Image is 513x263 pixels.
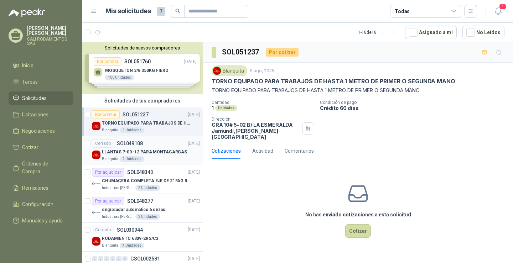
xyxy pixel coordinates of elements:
h3: No has enviado cotizaciones a esta solicitud [305,211,411,219]
div: 0 [116,256,121,261]
div: Por cotizar [266,48,299,57]
a: Por adjudicarSOL048277[DATE] Company Logoengrasador automatico 6 onzasIndustrias [PERSON_NAME] S.... [82,194,203,223]
span: Licitaciones [22,111,48,119]
img: Company Logo [92,122,100,130]
img: Company Logo [92,208,100,217]
div: Solicitudes de nuevos compradoresPor cotizarSOL051760[DATE] MOSQUETON 3/8 350KG FIERO100 Unidades... [82,42,203,94]
div: Cerrado [92,226,114,234]
p: [DATE] [188,140,200,147]
p: [DATE] [188,227,200,233]
span: Remisiones [22,184,48,192]
p: LLANTAS 7-00 -12 PARA MONTACARGAS [102,149,187,156]
span: 1 [499,3,507,10]
div: 1 - 18 de 18 [358,27,399,38]
div: Por adjudicar [92,197,124,205]
button: Solicitudes de nuevos compradores [85,45,200,51]
p: [DATE] [188,256,200,262]
a: Manuales y ayuda [9,214,73,227]
p: [PERSON_NAME] [PERSON_NAME] [27,26,73,36]
div: Actividad [252,147,273,155]
div: Unidades [215,105,237,111]
p: 1 [212,105,214,111]
h1: Mis solicitudes [105,6,151,16]
p: SOL048343 [127,170,153,175]
p: [DATE] [188,169,200,176]
a: CerradoSOL049108[DATE] Company LogoLLANTAS 7-00 -12 PARA MONTACARGASBlanquita2 Unidades [82,136,203,165]
span: 7 [157,7,165,16]
p: Dirección [212,117,299,122]
a: Por cotizarSOL051237[DATE] Company LogoTORNO EQUIPADO PARA TRABAJOS DE HASTA 1 METRO DE PRIMER O ... [82,107,203,136]
div: Cerrado [92,139,114,148]
div: 0 [104,256,109,261]
div: Cotizaciones [212,147,241,155]
button: Asignado a mi [405,26,457,39]
a: Órdenes de Compra [9,157,73,178]
a: Cotizar [9,141,73,154]
p: [DATE] [188,198,200,205]
p: Condición de pago [320,100,510,105]
div: 1 Unidades [120,127,144,133]
div: Todas [395,7,410,15]
p: TORNO EQUIPADO PARA TRABAJOS DE HASTA 1 METRO DE PRIMER O SEGUNDA MANO [212,86,504,94]
p: Blanquita [102,243,118,248]
p: Blanquita [102,127,118,133]
p: 5 ago, 2025 [250,68,274,74]
span: Manuales y ayuda [22,217,63,225]
span: Inicio [22,62,33,69]
p: engrasador automatico 6 onzas [102,206,165,213]
a: Solicitudes [9,91,73,105]
span: search [175,9,180,14]
a: CerradoSOL030944[DATE] Company LogoRODAMIENTO 6309-2RS/C3Blanquita4 Unidades [82,223,203,252]
span: Órdenes de Compra [22,160,67,175]
div: 2 Unidades [120,156,144,162]
img: Company Logo [92,151,100,159]
div: 0 [110,256,115,261]
p: CALI RODAMIENTOS SAS [27,37,73,46]
p: Crédito 60 días [320,105,510,111]
p: Blanquita [102,156,118,162]
div: Solicitudes de tus compradores [82,94,203,107]
a: Licitaciones [9,108,73,121]
p: CHUMACERA COMPLETA EJE DE 2" FAG REF: UCF211-32 [102,178,191,184]
a: Inicio [9,59,73,72]
a: Configuración [9,198,73,211]
div: 4 Unidades [120,243,144,248]
span: Negociaciones [22,127,55,135]
div: 0 [122,256,128,261]
button: Cotizar [345,224,371,238]
p: TORNO EQUIPADO PARA TRABAJOS DE HASTA 1 METRO DE PRIMER O SEGUNDA MANO [102,120,191,127]
button: 1 [492,5,504,18]
p: Industrias [PERSON_NAME] S.A [102,214,134,220]
a: Tareas [9,75,73,89]
span: Configuración [22,200,53,208]
p: Cantidad [212,100,314,105]
p: [DATE] [188,111,200,118]
h3: SOL051237 [222,47,260,58]
img: Company Logo [92,179,100,188]
div: 0 [92,256,97,261]
p: TORNO EQUIPADO PARA TRABAJOS DE HASTA 1 METRO DE PRIMER O SEGUNDA MANO [212,78,455,85]
div: Comentarios [285,147,314,155]
p: SOL030944 [117,227,143,232]
span: Cotizar [22,143,38,151]
div: 3 Unidades [135,214,160,220]
div: Por cotizar [92,110,120,119]
p: GSOL002581 [130,256,160,261]
div: Blanquita [212,65,247,76]
div: 0 [98,256,103,261]
img: Company Logo [213,67,221,75]
img: Logo peakr [9,9,45,17]
p: SOL051237 [123,112,149,117]
a: Remisiones [9,181,73,195]
p: SOL049108 [117,141,143,146]
p: RODAMIENTO 6309-2RS/C3 [102,235,158,242]
p: Industrias [PERSON_NAME] S.A [102,185,134,191]
a: Negociaciones [9,124,73,138]
div: Por adjudicar [92,168,124,177]
button: No Leídos [462,26,504,39]
p: CRA 10# 5-02 B/ LA ESMERALDA Jamundí , [PERSON_NAME][GEOGRAPHIC_DATA] [212,122,299,140]
p: SOL048277 [127,199,153,204]
span: Tareas [22,78,38,86]
span: Solicitudes [22,94,47,102]
div: 2 Unidades [135,185,160,191]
